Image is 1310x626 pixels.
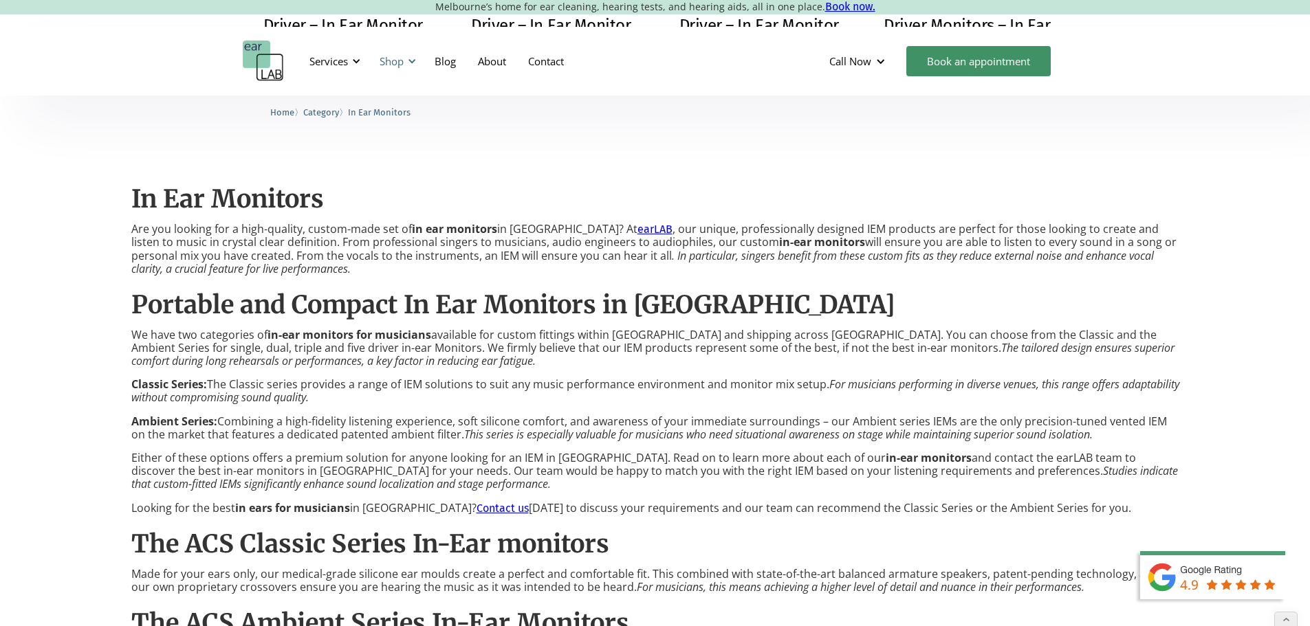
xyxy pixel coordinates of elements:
strong: Ambient Series: [131,414,217,429]
strong: in ears for musicians [235,500,350,515]
a: Home [270,105,294,118]
li: 〉 [270,105,303,120]
p: Either of these options offers a premium solution for anyone looking for an IEM in [GEOGRAPHIC_DA... [131,451,1179,491]
em: The tailored design ensures superior comfort during long rehearsals or performances, a key factor... [131,340,1175,368]
strong: The ACS Classic Series In-Ear monitors [131,528,609,559]
strong: In Ear Monitors [131,183,324,214]
div: Shop [380,54,404,68]
a: home [243,41,284,82]
p: We have two categories of available for custom fittings within [GEOGRAPHIC_DATA] and shipping acr... [131,328,1179,368]
em: For musicians, this means achieving a higher level of detail and nuance in their performances. [637,579,1084,594]
a: Blog [424,41,467,81]
strong: in-ear monitors [779,234,865,249]
li: 〉 [303,105,348,120]
p: Looking for the best in [GEOGRAPHIC_DATA]? [DATE] to discuss your requirements and our team can r... [131,502,1179,515]
strong: Portable and Compact In Ear Monitors in [GEOGRAPHIC_DATA] [131,289,895,320]
strong: in ear monitors [412,221,497,236]
div: Call Now [818,41,899,82]
div: Services [309,54,348,68]
a: Category [303,105,339,118]
p: The Classic series provides a range of IEM solutions to suit any music performance environment an... [131,378,1179,404]
p: Made for your ears only, our medical-grade silicone ear moulds create a perfect and comfortable f... [131,568,1179,594]
em: For musicians performing in diverse venues, this range offers adaptability without compromising s... [131,377,1179,405]
strong: Classic Series: [131,377,207,392]
span: In Ear Monitors [348,107,411,118]
span: Category [303,107,339,118]
em: . In particular, singers benefit from these custom fits as they reduce external noise and enhance... [131,248,1154,276]
a: Contact us [477,502,529,515]
a: About [467,41,517,81]
strong: in-ear monitors [886,450,972,465]
a: Book an appointment [906,46,1051,76]
a: Contact [517,41,575,81]
a: In Ear Monitors [348,105,411,118]
div: Call Now [829,54,871,68]
div: Services [301,41,364,82]
span: Home [270,107,294,118]
p: Combining a high-fidelity listening experience, soft silicone comfort, and awareness of your imme... [131,415,1179,441]
strong: in-ear monitors for musicians [268,327,431,342]
div: Shop [371,41,420,82]
a: earLAB [637,223,673,236]
em: This series is especially valuable for musicians who need situational awareness on stage while ma... [464,427,1093,442]
p: Are you looking for a high-quality, custom-made set of in [GEOGRAPHIC_DATA]? At , our unique, pro... [131,223,1179,276]
em: Studies indicate that custom-fitted IEMs significantly enhance sound localization and stage perfo... [131,463,1178,491]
